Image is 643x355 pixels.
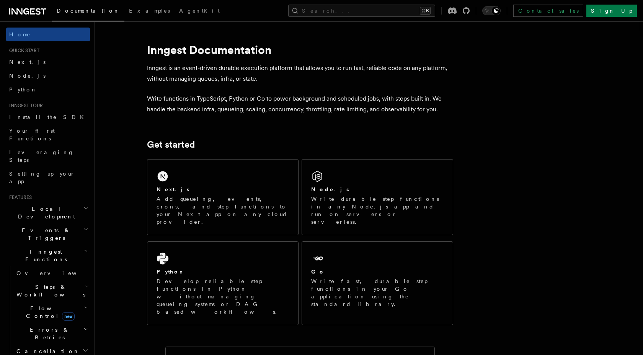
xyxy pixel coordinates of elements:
span: Leveraging Steps [9,149,74,163]
span: Node.js [9,73,46,79]
span: Setting up your app [9,171,75,184]
a: Documentation [52,2,124,21]
a: Leveraging Steps [6,145,90,167]
button: Flow Controlnew [13,301,90,323]
span: Local Development [6,205,83,220]
h1: Inngest Documentation [147,43,453,57]
span: Next.js [9,59,46,65]
a: PythonDevelop reliable step functions in Python without managing queueing systems or DAG based wo... [147,241,299,325]
a: Python [6,83,90,96]
a: Contact sales [513,5,583,17]
span: Install the SDK [9,114,88,120]
a: Install the SDK [6,110,90,124]
span: Overview [16,270,95,276]
a: Home [6,28,90,41]
p: Write durable step functions in any Node.js app and run on servers or serverless. [311,195,444,226]
button: Steps & Workflows [13,280,90,301]
a: AgentKit [175,2,224,21]
span: Flow Control [13,305,84,320]
a: Next.js [6,55,90,69]
p: Write fast, durable step functions in your Go application using the standard library. [311,277,444,308]
span: Your first Functions [9,128,55,142]
span: Errors & Retries [13,326,83,341]
button: Errors & Retries [13,323,90,344]
button: Local Development [6,202,90,223]
p: Write functions in TypeScript, Python or Go to power background and scheduled jobs, with steps bu... [147,93,453,115]
span: Events & Triggers [6,226,83,242]
a: GoWrite fast, durable step functions in your Go application using the standard library. [302,241,453,325]
kbd: ⌘K [420,7,431,15]
span: AgentKit [179,8,220,14]
p: Develop reliable step functions in Python without managing queueing systems or DAG based workflows. [157,277,289,316]
span: Cancellation [13,347,80,355]
h2: Python [157,268,185,275]
a: Your first Functions [6,124,90,145]
span: Features [6,194,32,200]
a: Setting up your app [6,167,90,188]
button: Events & Triggers [6,223,90,245]
span: Examples [129,8,170,14]
h2: Node.js [311,186,349,193]
a: Sign Up [586,5,637,17]
h2: Go [311,268,325,275]
button: Inngest Functions [6,245,90,266]
h2: Next.js [157,186,189,193]
a: Next.jsAdd queueing, events, crons, and step functions to your Next app on any cloud provider. [147,159,299,235]
span: Steps & Workflows [13,283,85,298]
p: Add queueing, events, crons, and step functions to your Next app on any cloud provider. [157,195,289,226]
span: new [62,312,75,321]
span: Home [9,31,31,38]
a: Node.jsWrite durable step functions in any Node.js app and run on servers or serverless. [302,159,453,235]
span: Documentation [57,8,120,14]
a: Node.js [6,69,90,83]
span: Inngest Functions [6,248,83,263]
span: Python [9,86,37,93]
a: Get started [147,139,195,150]
p: Inngest is an event-driven durable execution platform that allows you to run fast, reliable code ... [147,63,453,84]
a: Examples [124,2,175,21]
button: Search...⌘K [288,5,435,17]
a: Overview [13,266,90,280]
span: Inngest tour [6,103,43,109]
button: Toggle dark mode [482,6,501,15]
span: Quick start [6,47,39,54]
